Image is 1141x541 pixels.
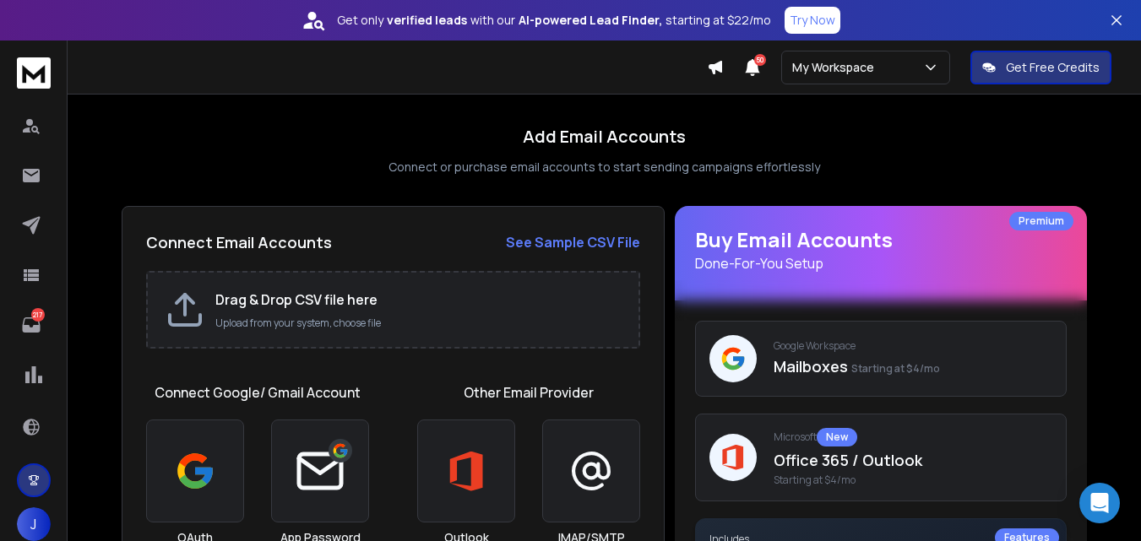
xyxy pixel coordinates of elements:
p: Google Workspace [774,339,1052,353]
button: J [17,507,51,541]
strong: verified leads [387,12,467,29]
strong: See Sample CSV File [506,233,640,252]
h1: Other Email Provider [464,382,594,403]
p: Get Free Credits [1006,59,1100,76]
h1: Buy Email Accounts [695,226,1067,273]
h2: Drag & Drop CSV file here [215,289,622,310]
p: Microsoft [774,428,1052,446]
img: logo [17,57,51,89]
p: Upload from your system, choose file [215,316,622,330]
span: 50 [754,54,766,66]
div: Premium [1009,212,1073,230]
button: Get Free Credits [970,51,1111,84]
p: Connect or purchase email accounts to start sending campaigns effortlessly [388,159,820,176]
h1: Connect Google/ Gmail Account [155,382,361,403]
p: Get only with our starting at $22/mo [337,12,771,29]
h1: Add Email Accounts [523,125,686,149]
p: Done-For-You Setup [695,253,1067,273]
strong: AI-powered Lead Finder, [519,12,662,29]
span: Starting at $4/mo [774,473,1052,487]
div: New [817,428,857,446]
p: Office 365 / Outlook [774,448,1052,472]
a: See Sample CSV File [506,232,640,252]
a: 217 [14,308,48,342]
div: Open Intercom Messenger [1079,483,1120,523]
p: My Workspace [792,59,881,76]
p: Try Now [790,12,835,29]
p: 217 [31,308,45,322]
button: Try Now [785,7,840,34]
h2: Connect Email Accounts [146,230,332,254]
p: Mailboxes [774,354,1052,378]
span: Starting at $4/mo [851,361,940,376]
